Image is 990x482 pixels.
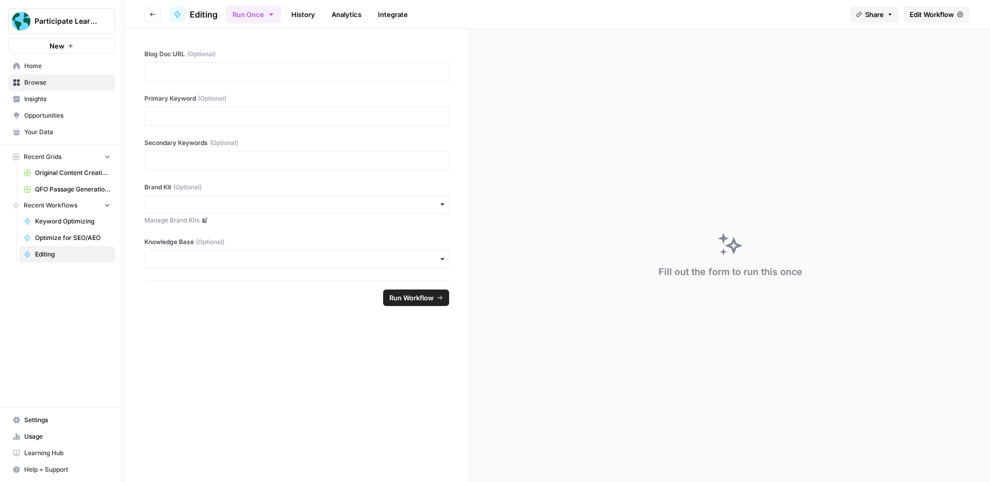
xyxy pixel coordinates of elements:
[198,94,226,103] span: (Optional)
[325,6,368,23] a: Analytics
[35,185,110,194] span: QFO Passage Generation Grid
[24,111,110,120] span: Opportunities
[12,12,30,30] img: Participate Learning Logo
[187,50,216,59] span: (Optional)
[24,448,110,458] span: Learning Hub
[35,217,110,226] span: Keyword Optimizing
[8,445,115,461] a: Learning Hub
[8,107,115,124] a: Opportunities
[210,138,238,148] span: (Optional)
[35,250,110,259] span: Editing
[8,198,115,213] button: Recent Workflows
[8,91,115,107] a: Insights
[144,50,449,59] label: Blog Doc URL
[658,265,802,279] div: Fill out the form to run this once
[35,16,97,26] span: Participate Learning
[8,8,115,34] button: Workspace: Participate Learning
[169,6,218,23] a: Editing
[8,461,115,478] button: Help + Support
[8,428,115,445] a: Usage
[865,9,884,20] span: Share
[8,74,115,91] a: Browse
[8,124,115,140] a: Your Data
[24,127,110,137] span: Your Data
[190,8,218,21] span: Editing
[19,165,115,181] a: Original Content Creation Grid
[24,201,77,210] span: Recent Workflows
[144,138,449,148] label: Secondary Keywords
[144,183,449,192] label: Brand Kit
[49,41,64,51] span: New
[19,213,115,230] a: Keyword Optimizing
[35,233,110,243] span: Optimize for SEO/AEO
[226,6,281,23] button: Run Once
[903,6,969,23] a: Edit Workflow
[196,237,224,247] span: (Optional)
[19,181,115,198] a: QFO Passage Generation Grid
[8,38,115,54] button: New
[285,6,321,23] a: History
[8,412,115,428] a: Settings
[910,9,954,20] span: Edit Workflow
[19,230,115,246] a: Optimize for SEO/AEO
[19,246,115,263] a: Editing
[24,152,61,162] span: Recent Grids
[24,465,110,474] span: Help + Support
[372,6,414,23] a: Integrate
[389,293,434,303] span: Run Workflow
[24,78,110,87] span: Browse
[383,290,449,306] button: Run Workflow
[35,168,110,178] span: Original Content Creation Grid
[24,432,110,441] span: Usage
[144,94,449,103] label: Primary Keyword
[144,216,449,225] a: Manage Brand Kits
[24,94,110,104] span: Insights
[24,61,110,71] span: Home
[144,237,449,247] label: Knowledge Base
[850,6,899,23] button: Share
[24,415,110,425] span: Settings
[8,149,115,165] button: Recent Grids
[8,58,115,74] a: Home
[173,183,202,192] span: (Optional)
